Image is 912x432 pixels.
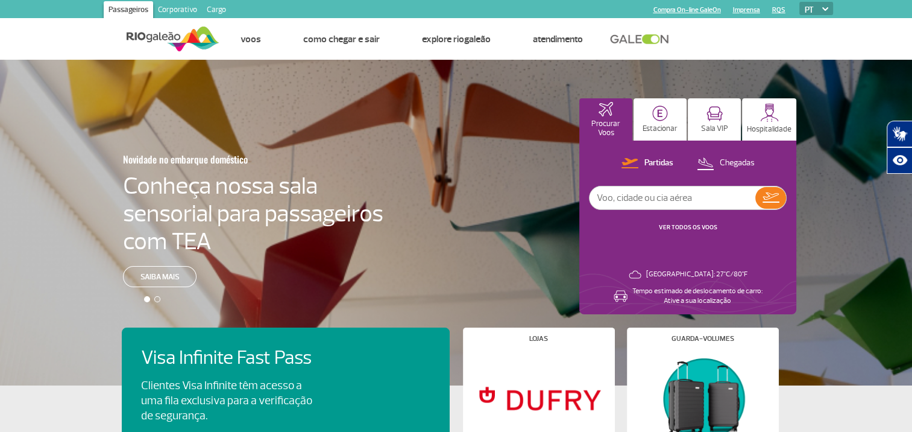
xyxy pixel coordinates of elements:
[671,335,734,342] h4: Guarda-volumes
[720,157,755,169] p: Chegadas
[104,1,153,21] a: Passageiros
[632,287,763,306] p: Tempo estimado de deslocamento de carro: Ative a sua localização
[241,33,261,45] a: Voos
[652,106,668,121] img: carParkingHome.svg
[533,33,583,45] a: Atendimento
[579,98,632,141] button: Procurar Voos
[202,1,231,21] a: Cargo
[747,125,791,134] p: Hospitalidade
[585,119,626,138] p: Procurar Voos
[618,156,677,171] button: Partidas
[887,121,912,147] button: Abrir tradutor de língua de sinais.
[599,102,613,116] img: airplaneHomeActive.svg
[153,1,202,21] a: Corporativo
[760,103,779,122] img: hospitality.svg
[141,378,312,424] p: Clientes Visa Infinite têm acesso a uma fila exclusiva para a verificação de segurança.
[422,33,491,45] a: Explore RIOgaleão
[643,124,678,133] p: Estacionar
[141,347,430,424] a: Visa Infinite Fast PassClientes Visa Infinite têm acesso a uma fila exclusiva para a verificação ...
[634,98,687,141] button: Estacionar
[887,121,912,174] div: Plugin de acessibilidade da Hand Talk.
[141,347,333,369] h4: Visa Infinite Fast Pass
[123,266,197,287] a: Saiba mais
[303,33,380,45] a: Como chegar e sair
[529,335,548,342] h4: Lojas
[659,223,717,231] a: VER TODOS OS VOOS
[655,223,721,232] button: VER TODOS OS VOOS
[653,6,721,14] a: Compra On-line GaleOn
[688,98,741,141] button: Sala VIP
[123,147,324,172] h3: Novidade no embarque doméstico
[772,6,785,14] a: RQS
[742,98,796,141] button: Hospitalidade
[590,186,755,209] input: Voo, cidade ou cia aérea
[733,6,760,14] a: Imprensa
[693,156,758,171] button: Chegadas
[646,270,747,279] p: [GEOGRAPHIC_DATA]: 27°C/80°F
[644,157,673,169] p: Partidas
[123,172,383,255] h4: Conheça nossa sala sensorial para passageiros com TEA
[887,147,912,174] button: Abrir recursos assistivos.
[706,106,723,121] img: vipRoom.svg
[701,124,728,133] p: Sala VIP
